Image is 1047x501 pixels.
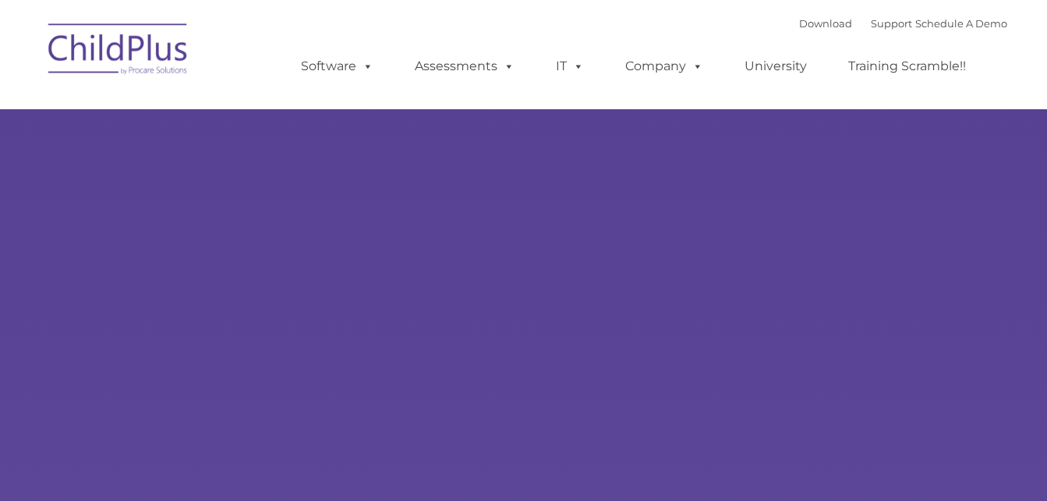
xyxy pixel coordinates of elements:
a: Download [799,17,852,30]
a: IT [540,51,600,82]
a: Schedule A Demo [915,17,1007,30]
a: Software [285,51,389,82]
a: Company [610,51,719,82]
img: ChildPlus by Procare Solutions [41,12,196,91]
a: University [729,51,822,82]
a: Assessments [399,51,530,82]
a: Training Scramble!! [833,51,982,82]
font: | [799,17,1007,30]
a: Support [871,17,912,30]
